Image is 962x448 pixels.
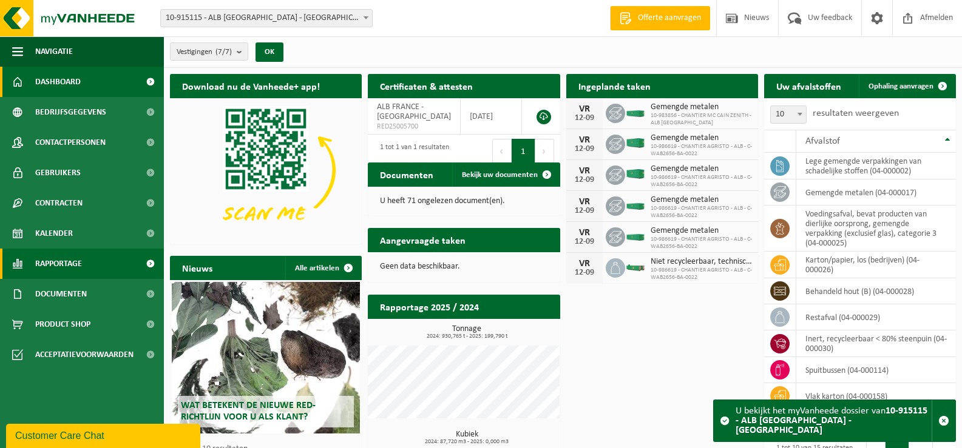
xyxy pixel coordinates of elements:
span: Gebruikers [35,158,81,188]
span: 10-915115 - ALB FRANCE - LILLE [161,10,372,27]
span: Dashboard [35,67,81,97]
a: Alle artikelen [285,256,361,280]
td: voedingsafval, bevat producten van dierlijke oorsprong, gemengde verpakking (exclusief glas), cat... [796,206,956,252]
span: 10-915115 - ALB FRANCE - LILLE [160,9,373,27]
td: behandeld hout (B) (04-000028) [796,278,956,304]
span: Gemengde metalen [651,195,752,205]
span: 2024: 87,720 m3 - 2025: 0,000 m3 [374,439,560,445]
iframe: chat widget [6,421,203,448]
span: 10-986619 - CHANTIER AGRISTO - ALB - C-WAB2656-BA-0022 [651,143,752,158]
h3: Kubiek [374,430,560,445]
span: Afvalstof [805,136,840,146]
h2: Certificaten & attesten [368,74,485,98]
span: Rapportage [35,249,82,279]
img: HK-XC-20-GN-00 [625,199,646,210]
h2: Nieuws [170,256,225,279]
div: VR [572,197,597,207]
span: Gemengde metalen [651,164,752,174]
h2: Documenten [368,162,445,186]
td: lege gemengde verpakkingen van schadelijke stoffen (04-000002) [796,153,956,179]
span: Contactpersonen [35,127,106,158]
span: 10 [771,106,806,123]
span: 10-986619 - CHANTIER AGRISTO - ALB - C-WAB2656-BA-0022 [651,174,752,189]
span: 2024: 930,765 t - 2025: 199,790 t [374,333,560,339]
h2: Uw afvalstoffen [764,74,853,98]
img: HK-XC-10-GN-00 [625,261,646,272]
td: vlak karton (04-000158) [796,383,956,409]
h2: Ingeplande taken [566,74,663,98]
a: Wat betekent de nieuwe RED-richtlijn voor u als klant? [172,282,360,433]
div: 12-09 [572,114,597,122]
p: Geen data beschikbaar. [380,262,547,271]
label: resultaten weergeven [813,109,899,118]
span: Contracten [35,188,83,218]
span: Gemengde metalen [651,133,752,143]
div: 12-09 [572,176,597,184]
span: Bedrijfsgegevens [35,97,106,127]
div: 12-09 [572,145,597,153]
img: Download de VHEPlus App [170,98,362,242]
span: Acceptatievoorwaarden [35,339,134,370]
span: 10 [770,105,807,124]
span: Documenten [35,279,87,309]
span: Gemengde metalen [651,226,752,236]
div: VR [572,166,597,176]
td: [DATE] [461,98,521,135]
div: 12-09 [572,238,597,246]
button: Previous [492,139,512,163]
span: Niet recycleerbaar, technisch niet verbrandbaar afval (brandbaar) [651,257,752,267]
button: 1 [512,139,535,163]
h3: Tonnage [374,325,560,339]
button: OK [256,42,283,62]
div: VR [572,135,597,145]
td: gemengde metalen (04-000017) [796,179,956,206]
div: VR [572,104,597,114]
span: Navigatie [35,36,73,67]
h2: Aangevraagde taken [368,228,478,252]
span: ALB FRANCE - [GEOGRAPHIC_DATA] [377,102,451,121]
a: Ophaling aanvragen [859,74,955,98]
span: Product Shop [35,309,90,339]
div: 1 tot 1 van 1 resultaten [374,138,449,164]
a: Offerte aanvragen [610,6,710,30]
span: Vestigingen [177,43,232,61]
h2: Download nu de Vanheede+ app! [170,74,332,98]
span: Gemengde metalen [651,102,752,112]
td: restafval (04-000029) [796,304,956,330]
img: HK-XC-20-GN-00 [625,230,646,241]
p: U heeft 71 ongelezen document(en). [380,197,547,206]
a: Bekijk rapportage [470,318,559,343]
button: Next [535,139,554,163]
img: HK-XC-40-GN-00 [625,138,646,149]
div: 12-09 [572,269,597,277]
img: HK-XC-20-GN-00 [625,107,646,118]
td: spuitbussen (04-000114) [796,357,956,383]
span: Offerte aanvragen [635,12,704,24]
span: 10-983856 - CHANTIER MC CAIN ZENITH - ALB [GEOGRAPHIC_DATA] [651,112,752,127]
div: VR [572,259,597,269]
span: Kalender [35,218,73,249]
h2: Rapportage 2025 / 2024 [368,295,491,318]
span: 10-986619 - CHANTIER AGRISTO - ALB - C-WAB2656-BA-0022 [651,236,752,250]
td: inert, recycleerbaar < 80% steenpuin (04-000030) [796,330,956,357]
a: Bekijk uw documenten [452,162,559,187]
button: Vestigingen(7/7) [170,42,248,61]
span: Ophaling aanvragen [869,82,933,90]
div: 12-09 [572,207,597,215]
td: karton/papier, los (bedrijven) (04-000026) [796,252,956,278]
span: RED25005700 [377,122,451,132]
span: Bekijk uw documenten [462,171,538,179]
span: 10-986619 - CHANTIER AGRISTO - ALB - C-WAB2656-BA-0022 [651,267,752,281]
div: U bekijkt het myVanheede dossier van [736,400,932,441]
strong: 10-915115 - ALB [GEOGRAPHIC_DATA] - [GEOGRAPHIC_DATA] [736,406,927,435]
img: HK-XC-40-GN-00 [625,169,646,179]
span: 10-986619 - CHANTIER AGRISTO - ALB - C-WAB2656-BA-0022 [651,205,752,219]
span: Wat betekent de nieuwe RED-richtlijn voor u als klant? [181,401,316,422]
count: (7/7) [215,48,232,56]
div: VR [572,228,597,238]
